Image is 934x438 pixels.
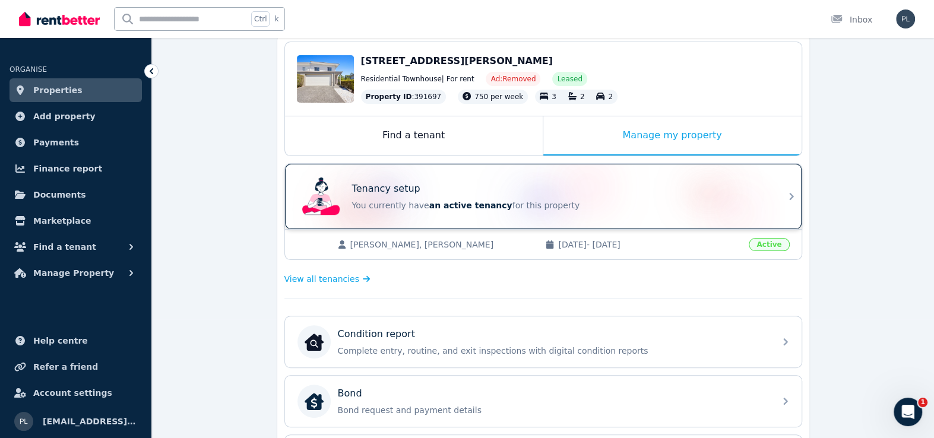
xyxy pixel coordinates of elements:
span: Manage Property [33,266,114,280]
span: Account settings [33,386,112,400]
span: [DATE] - [DATE] [558,239,742,250]
span: Payments [33,135,79,150]
a: Account settings [10,381,142,405]
span: 1 [918,398,927,407]
span: Marketplace [33,214,91,228]
span: [PERSON_NAME], [PERSON_NAME] [350,239,534,250]
img: RentBetter [19,10,100,28]
a: View all tenancies [284,273,371,285]
button: Manage Property [10,261,142,285]
button: Find a tenant [10,235,142,259]
span: Residential Townhouse | For rent [361,74,474,84]
div: : 391697 [361,90,447,104]
span: 2 [608,93,613,101]
img: Bond [305,392,324,411]
p: Bond request and payment details [338,404,768,416]
span: Documents [33,188,86,202]
a: BondBondBond request and payment details [285,376,802,427]
span: Ad: Removed [490,74,536,84]
img: Tenancy setup [302,177,340,215]
a: Documents [10,183,142,207]
span: Find a tenant [33,240,96,254]
span: [STREET_ADDRESS][PERSON_NAME] [361,55,553,66]
p: Bond [338,386,362,401]
span: k [274,14,278,24]
p: Complete entry, routine, and exit inspections with digital condition reports [338,345,768,357]
a: Condition reportCondition reportComplete entry, routine, and exit inspections with digital condit... [285,316,802,367]
span: Active [749,238,789,251]
div: Manage my property [543,116,802,155]
img: plmarkt@gmail.com [14,412,33,431]
img: Condition report [305,332,324,351]
a: Tenancy setupTenancy setupYou currently havean active tenancyfor this property [285,164,802,229]
span: Add property [33,109,96,123]
img: plmarkt@gmail.com [896,9,915,28]
span: Help centre [33,334,88,348]
span: 2 [580,93,585,101]
a: Refer a friend [10,355,142,379]
span: ORGANISE [10,65,47,74]
span: Leased [557,74,582,84]
span: Properties [33,83,83,97]
span: Finance report [33,161,102,176]
a: Help centre [10,329,142,353]
a: Finance report [10,157,142,180]
span: [EMAIL_ADDRESS][DOMAIN_NAME] [43,414,137,429]
a: Properties [10,78,142,102]
span: View all tenancies [284,273,359,285]
span: an active tenancy [429,201,512,210]
a: Add property [10,104,142,128]
span: Ctrl [251,11,270,27]
div: Find a tenant [285,116,543,155]
p: Tenancy setup [352,182,420,196]
a: Payments [10,131,142,154]
span: Property ID [366,92,412,101]
div: Inbox [831,14,872,26]
iframe: Intercom live chat [894,398,922,426]
span: Refer a friend [33,360,98,374]
a: Marketplace [10,209,142,233]
span: 3 [552,93,556,101]
p: Condition report [338,327,415,341]
p: You currently have for this property [352,199,768,211]
span: 750 per week [474,93,523,101]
